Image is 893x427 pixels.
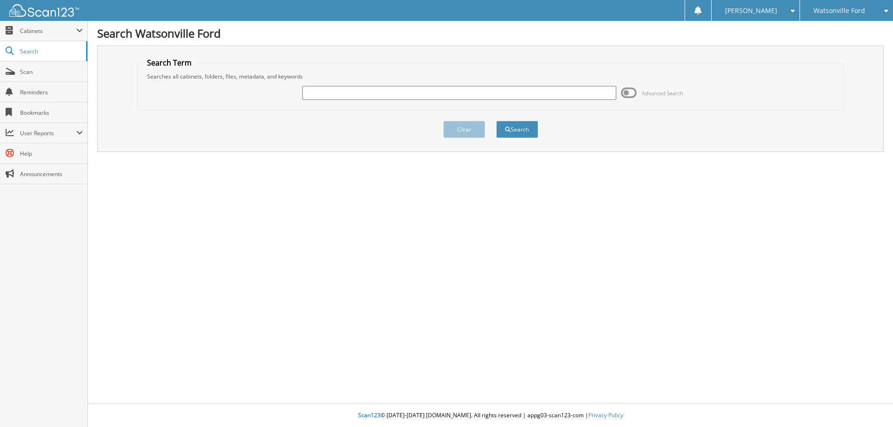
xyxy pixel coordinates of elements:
[9,4,79,17] img: scan123-logo-white.svg
[496,121,538,138] button: Search
[20,170,83,178] span: Announcements
[358,411,380,419] span: Scan123
[642,90,683,97] span: Advanced Search
[20,88,83,96] span: Reminders
[142,58,196,68] legend: Search Term
[20,129,76,137] span: User Reports
[20,109,83,117] span: Bookmarks
[846,382,893,427] iframe: Chat Widget
[20,47,81,55] span: Search
[97,26,884,41] h1: Search Watsonville Ford
[20,68,83,76] span: Scan
[443,121,485,138] button: Clear
[20,27,76,35] span: Cabinets
[813,8,865,13] span: Watsonville Ford
[88,404,893,427] div: © [DATE]-[DATE] [DOMAIN_NAME]. All rights reserved | appg03-scan123-com |
[20,150,83,158] span: Help
[142,72,839,80] div: Searches all cabinets, folders, files, metadata, and keywords
[588,411,623,419] a: Privacy Policy
[725,8,777,13] span: [PERSON_NAME]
